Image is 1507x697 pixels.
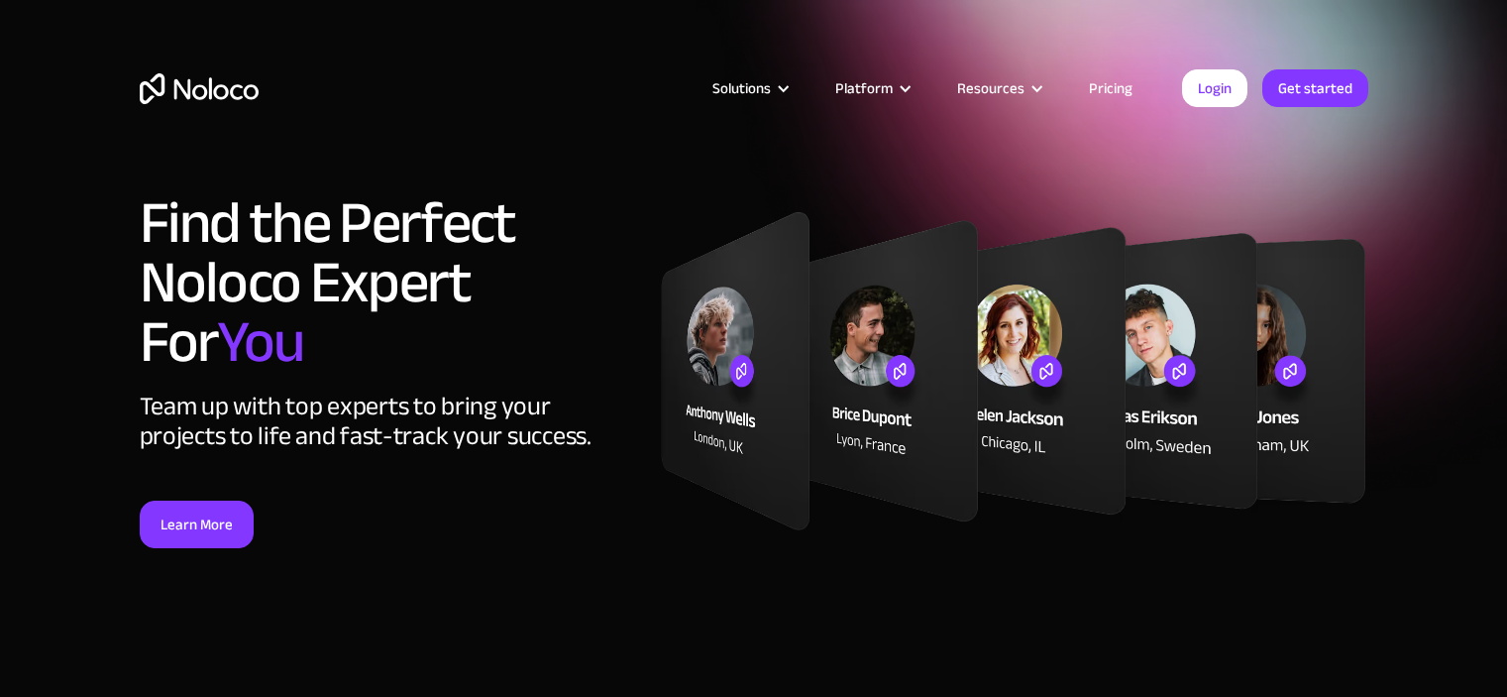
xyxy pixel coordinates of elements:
[712,75,771,101] div: Solutions
[140,392,640,451] div: Team up with top experts to bring your projects to life and fast-track your success.
[1262,69,1368,107] a: Get started
[140,73,259,104] a: home
[957,75,1024,101] div: Resources
[217,287,303,398] span: You
[932,75,1064,101] div: Resources
[1064,75,1157,101] a: Pricing
[1182,69,1247,107] a: Login
[140,193,640,372] h1: Find the Perfect Noloco Expert For
[810,75,932,101] div: Platform
[688,75,810,101] div: Solutions
[835,75,893,101] div: Platform
[140,501,254,548] a: Learn More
